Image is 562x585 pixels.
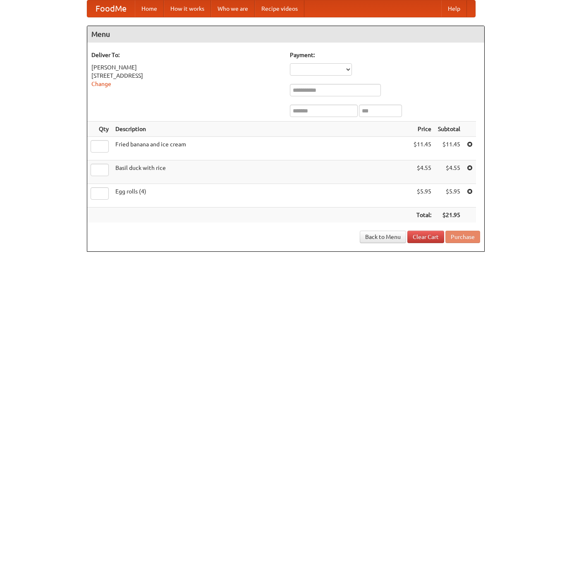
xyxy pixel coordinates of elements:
th: $21.95 [435,208,464,223]
a: Home [135,0,164,17]
h5: Deliver To: [91,51,282,59]
td: $5.95 [410,184,435,208]
a: Recipe videos [255,0,304,17]
a: Change [91,81,111,87]
div: [PERSON_NAME] [91,63,282,72]
td: Fried banana and ice cream [112,137,410,160]
td: $11.45 [435,137,464,160]
th: Qty [87,122,112,137]
div: [STREET_ADDRESS] [91,72,282,80]
a: How it works [164,0,211,17]
button: Purchase [445,231,480,243]
a: Clear Cart [407,231,444,243]
th: Total: [410,208,435,223]
td: $11.45 [410,137,435,160]
a: FoodMe [87,0,135,17]
a: Help [441,0,467,17]
a: Who we are [211,0,255,17]
td: $4.55 [410,160,435,184]
td: Basil duck with rice [112,160,410,184]
h5: Payment: [290,51,480,59]
td: Egg rolls (4) [112,184,410,208]
th: Description [112,122,410,137]
th: Subtotal [435,122,464,137]
h4: Menu [87,26,484,43]
a: Back to Menu [360,231,406,243]
td: $5.95 [435,184,464,208]
td: $4.55 [435,160,464,184]
th: Price [410,122,435,137]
